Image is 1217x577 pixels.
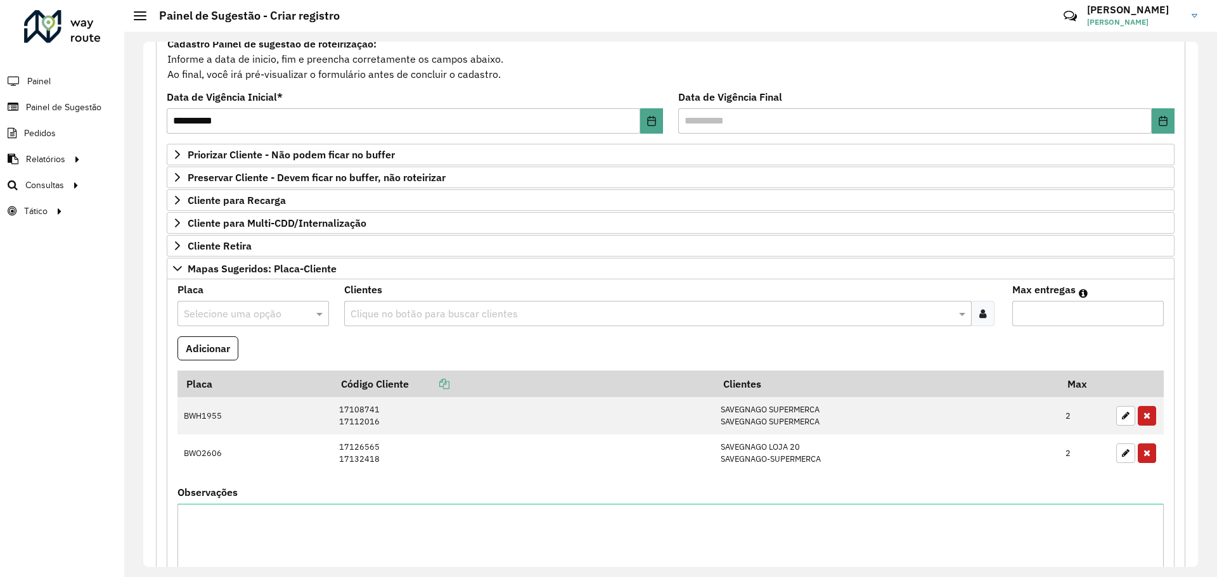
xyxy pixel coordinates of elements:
[24,127,56,140] span: Pedidos
[177,371,332,397] th: Placa
[177,336,238,360] button: Adicionar
[177,485,238,500] label: Observações
[1057,3,1084,30] a: Contato Rápido
[1087,4,1182,16] h3: [PERSON_NAME]
[177,397,332,434] td: BWH1955
[1012,282,1076,297] label: Max entregas
[344,282,382,297] label: Clientes
[188,195,286,205] span: Cliente para Recarga
[409,377,449,390] a: Copiar
[167,235,1175,257] a: Cliente Retira
[24,205,48,218] span: Tático
[167,144,1175,165] a: Priorizar Cliente - Não podem ficar no buffer
[167,189,1175,211] a: Cliente para Recarga
[167,167,1175,188] a: Preservar Cliente - Devem ficar no buffer, não roteirizar
[332,434,714,472] td: 17126565 17132418
[146,9,340,23] h2: Painel de Sugestão - Criar registro
[177,282,203,297] label: Placa
[167,35,1175,82] div: Informe a data de inicio, fim e preencha corretamente os campos abaixo. Ao final, você irá pré-vi...
[26,101,101,114] span: Painel de Sugestão
[27,75,51,88] span: Painel
[1079,288,1088,298] em: Máximo de clientes que serão colocados na mesma rota com os clientes informados
[1059,434,1110,472] td: 2
[167,258,1175,279] a: Mapas Sugeridos: Placa-Cliente
[1152,108,1175,134] button: Choose Date
[640,108,663,134] button: Choose Date
[188,218,366,228] span: Cliente para Multi-CDD/Internalização
[714,371,1059,397] th: Clientes
[1059,397,1110,434] td: 2
[1087,16,1182,28] span: [PERSON_NAME]
[188,149,395,160] span: Priorizar Cliente - Não podem ficar no buffer
[188,172,446,182] span: Preservar Cliente - Devem ficar no buffer, não roteirizar
[25,179,64,192] span: Consultas
[167,89,283,105] label: Data de Vigência Inicial
[188,263,337,274] span: Mapas Sugeridos: Placa-Cliente
[188,241,252,251] span: Cliente Retira
[332,371,714,397] th: Código Cliente
[678,89,782,105] label: Data de Vigência Final
[1059,371,1110,397] th: Max
[167,212,1175,234] a: Cliente para Multi-CDD/Internalização
[714,434,1059,472] td: SAVEGNAGO LOJA 20 SAVEGNAGO-SUPERMERCA
[26,153,65,166] span: Relatórios
[167,37,377,50] strong: Cadastro Painel de sugestão de roteirização:
[177,434,332,472] td: BWO2606
[332,397,714,434] td: 17108741 17112016
[714,397,1059,434] td: SAVEGNAGO SUPERMERCA SAVEGNAGO SUPERMERCA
